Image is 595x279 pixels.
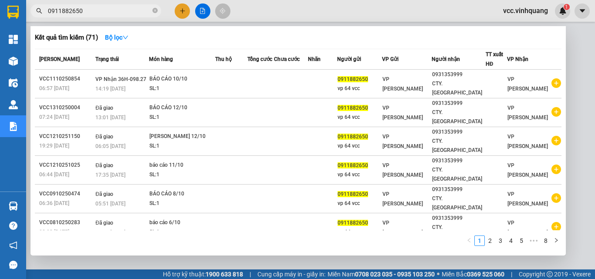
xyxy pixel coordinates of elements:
div: vp 64 vcc [338,113,382,122]
span: close-circle [152,7,158,15]
div: báo cáo 6/10 [149,218,215,228]
span: plus-circle [551,193,561,203]
span: 13:01 [DATE] [95,114,125,121]
div: vp 64 vcc [338,141,382,151]
span: plus-circle [551,78,561,88]
img: solution-icon [9,122,18,131]
span: Đã giao [95,220,113,226]
li: Previous Page [464,235,474,246]
a: 2 [485,236,495,245]
span: plus-circle [551,222,561,232]
span: ••• [527,235,541,246]
span: plus-circle [551,107,561,117]
img: dashboard-icon [9,35,18,44]
span: close-circle [152,8,158,13]
img: warehouse-icon [9,78,18,87]
span: VP [PERSON_NAME] [507,105,548,121]
span: VP [PERSON_NAME] [507,191,548,207]
span: Đã giao [95,191,113,197]
div: CTY. [GEOGRAPHIC_DATA] [432,137,485,155]
span: VP [PERSON_NAME] [507,134,548,149]
div: SL: 1 [149,199,215,208]
span: VP [PERSON_NAME] [382,191,423,207]
div: SL: 1 [149,170,215,180]
span: 06:44 [DATE] [39,171,69,178]
span: Trạng thái [95,56,119,62]
span: 0911882650 [338,162,368,168]
div: CTY. [GEOGRAPHIC_DATA] [432,165,485,184]
li: Next Page [551,235,561,246]
span: Món hàng [149,56,173,62]
div: VCC1310250004 [39,103,93,112]
button: Bộ lọcdown [98,30,135,44]
span: plus-circle [551,136,561,145]
div: CTY. [GEOGRAPHIC_DATA] [432,194,485,212]
span: Đã giao [95,105,113,111]
span: 06:36 [DATE] [39,200,69,206]
span: 19:29 [DATE] [39,143,69,149]
span: 0911882650 [338,220,368,226]
span: 05:51 [DATE] [95,201,125,207]
li: 1 [474,235,485,246]
li: Next 5 Pages [527,235,541,246]
span: right [554,238,559,243]
div: VCC1110250854 [39,74,93,84]
img: logo-vxr [7,6,19,19]
div: BÁO CÁO 10/10 [149,74,215,84]
span: 0911882650 [338,134,368,140]
span: notification [9,241,17,249]
span: 06:57 [DATE] [39,85,69,91]
span: Đã giao [95,162,113,168]
div: vp 64 vcc [338,199,382,208]
button: left [464,235,474,246]
span: 17:35 [DATE] [95,172,125,178]
span: Tổng cước [247,56,272,62]
span: [PERSON_NAME] [39,56,80,62]
a: 4 [506,236,516,245]
span: question-circle [9,222,17,230]
div: 0931353999 [432,99,485,108]
div: BÁO CÁO 8/10 [149,189,215,199]
span: 08:03 [DATE] [39,229,69,235]
span: TT xuất HĐ [486,51,503,67]
div: 0931353999 [432,128,485,137]
img: warehouse-icon [9,100,18,109]
a: 1 [475,236,484,245]
span: left [467,238,472,243]
div: SL: 1 [149,113,215,122]
div: vp 64 vcc [338,170,382,179]
span: VP [PERSON_NAME] [507,76,548,92]
a: 3 [496,236,505,245]
span: VP [PERSON_NAME] [507,162,548,178]
div: VCC0810250283 [39,218,93,227]
span: down [122,34,128,40]
div: BÁO CÁO 12/10 [149,103,215,113]
div: SL: 1 [149,141,215,151]
span: Chưa cước [274,56,300,62]
span: VP [PERSON_NAME] [382,134,423,149]
span: VP Nhận 36H-098.27 [95,76,146,82]
img: warehouse-icon [9,57,18,66]
button: right [551,235,561,246]
span: VP [PERSON_NAME] [382,162,423,178]
span: plus-circle [551,165,561,174]
li: 5 [516,235,527,246]
span: VP [PERSON_NAME] [382,105,423,121]
input: Tìm tên, số ĐT hoặc mã đơn [48,6,151,16]
strong: Bộ lọc [105,34,128,41]
h3: Kết quả tìm kiếm ( 71 ) [35,33,98,42]
a: 8 [541,236,551,245]
div: VCC1210251025 [39,161,93,170]
span: Đã giao [95,134,113,140]
div: [PERSON_NAME] 12/10 [149,132,215,141]
div: 0931353999 [432,156,485,165]
div: CTY. [GEOGRAPHIC_DATA] [432,108,485,126]
div: SL: 1 [149,84,215,94]
span: VP Nhận [507,56,528,62]
span: VP [PERSON_NAME] [382,76,423,92]
span: 0911882650 [338,191,368,197]
span: Thu hộ [215,56,232,62]
span: 07:24 [DATE] [39,114,69,120]
div: CTY. [GEOGRAPHIC_DATA] [432,223,485,241]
